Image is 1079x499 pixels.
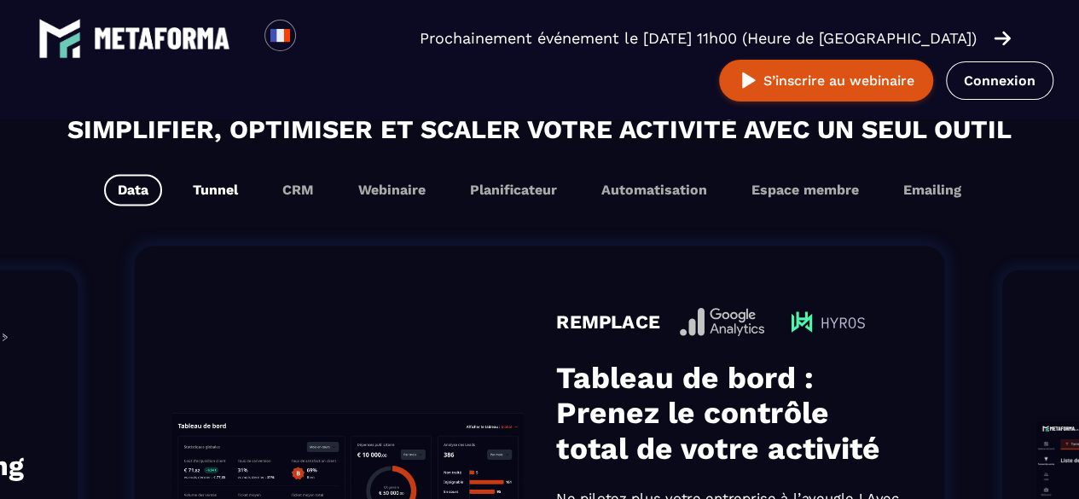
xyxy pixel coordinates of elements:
[296,20,338,57] div: Search for option
[94,27,230,49] img: logo
[38,17,81,60] img: logo
[738,70,759,91] img: play
[680,307,764,336] img: icon
[557,310,661,333] h4: REMPLACE
[456,174,571,206] button: Planificateur
[719,60,933,102] button: S’inscrire au webinaire
[738,174,873,206] button: Espace membre
[104,174,162,206] button: Data
[420,26,977,50] p: Prochainement événement le [DATE] 11h00 (Heure de [GEOGRAPHIC_DATA])
[345,174,439,206] button: Webinaire
[269,174,328,206] button: CRM
[890,174,975,206] button: Emailing
[557,359,908,466] h3: Tableau de bord : Prenez le contrôle total de votre activité
[994,29,1011,48] img: arrow-right
[946,61,1053,100] a: Connexion
[270,25,291,46] img: fr
[310,28,323,49] input: Search for option
[588,174,721,206] button: Automatisation
[17,110,1062,148] h2: Simplifier, optimiser et scaler votre activité avec un seul outil
[179,174,252,206] button: Tunnel
[783,303,866,340] img: icon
